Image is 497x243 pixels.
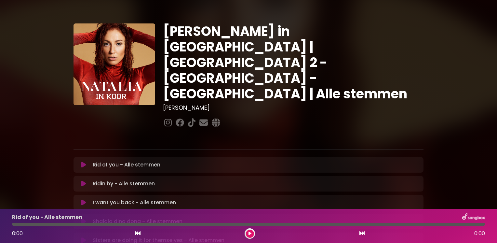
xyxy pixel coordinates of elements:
[163,104,423,111] h3: [PERSON_NAME]
[462,213,485,222] img: songbox-logo-white.png
[74,23,155,105] img: YTVS25JmS9CLUqXqkEhs
[12,213,82,221] p: Rid of you - Alle stemmen
[93,199,176,207] p: I want you back - Alle stemmen
[163,23,423,102] h1: [PERSON_NAME] in [GEOGRAPHIC_DATA] | [GEOGRAPHIC_DATA] 2 - [GEOGRAPHIC_DATA] - [GEOGRAPHIC_DATA] ...
[474,230,485,237] span: 0:00
[93,161,160,169] p: Rid of you - Alle stemmen
[93,180,155,188] p: Ridin by - Alle stemmen
[12,230,23,237] span: 0:00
